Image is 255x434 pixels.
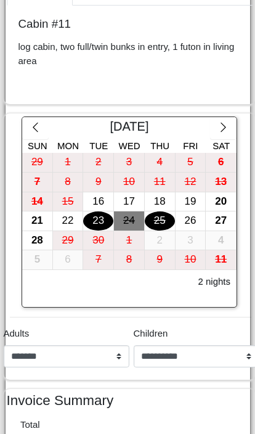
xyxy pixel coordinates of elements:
[49,117,210,139] div: [DATE]
[83,231,114,251] button: 30
[22,153,53,173] button: 29
[53,211,83,231] div: 22
[114,211,144,231] div: 24
[53,173,83,192] div: 8
[83,211,113,231] div: 23
[53,231,83,250] div: 29
[183,141,198,151] span: Fri
[145,250,176,270] button: 9
[89,141,108,151] span: Tue
[206,153,237,173] button: 6
[206,192,237,212] button: 20
[145,153,175,172] div: 4
[22,231,53,251] button: 28
[176,231,206,251] button: 3
[145,153,176,173] button: 4
[145,250,175,269] div: 9
[114,153,144,172] div: 3
[83,153,113,172] div: 2
[198,276,230,287] h6: 2 nights
[145,211,175,231] div: 25
[176,211,206,231] div: 26
[150,141,169,151] span: Thu
[206,173,237,192] button: 13
[176,250,206,270] button: 10
[53,192,84,212] button: 15
[22,250,53,270] button: 5
[206,231,237,251] button: 4
[18,17,241,31] p: Cabin #11
[114,250,145,270] button: 8
[206,231,236,250] div: 4
[145,231,176,251] button: 2
[53,153,84,173] button: 1
[114,173,144,192] div: 10
[176,153,206,172] div: 5
[57,141,79,151] span: Mon
[145,192,175,211] div: 18
[22,173,53,192] button: 7
[53,231,84,251] button: 29
[83,173,114,192] button: 9
[53,250,84,270] button: 6
[53,211,84,231] button: 22
[53,153,83,172] div: 1
[22,211,53,231] button: 21
[176,211,206,231] button: 26
[145,211,176,231] button: 25
[119,141,140,151] span: Wed
[176,231,206,250] div: 3
[212,141,230,151] span: Sat
[83,211,114,231] button: 23
[114,192,145,212] button: 17
[206,211,236,231] div: 27
[28,141,47,151] span: Sun
[22,250,52,269] div: 5
[145,231,175,250] div: 2
[206,250,236,269] div: 11
[145,173,175,192] div: 11
[83,192,114,212] button: 16
[114,153,145,173] button: 3
[134,328,168,338] span: Children
[83,250,113,269] div: 7
[114,231,144,250] div: 1
[53,192,83,211] div: 15
[83,192,113,211] div: 16
[83,231,113,250] div: 30
[206,211,237,231] button: 27
[83,250,114,270] button: 7
[22,231,52,250] div: 28
[22,153,52,172] div: 29
[11,418,248,432] div: Total
[206,192,236,211] div: 20
[114,250,144,269] div: 8
[114,192,144,211] div: 17
[206,250,237,270] button: 11
[53,173,84,192] button: 8
[145,173,176,192] button: 11
[217,121,229,133] svg: chevron right
[176,173,206,192] button: 12
[53,250,83,269] div: 6
[145,192,176,212] button: 18
[176,173,206,192] div: 12
[206,153,236,172] div: 6
[22,192,53,212] button: 14
[7,392,253,409] h4: Invoice Summary
[210,117,237,139] button: chevron right
[22,173,52,192] div: 7
[22,192,52,211] div: 14
[176,250,206,269] div: 10
[114,173,145,192] button: 10
[83,173,113,192] div: 9
[30,121,41,133] svg: chevron left
[114,211,145,231] button: 24
[176,192,206,211] div: 19
[114,231,145,251] button: 1
[4,328,30,338] span: Adults
[18,40,241,68] p: log cabin, two full/twin bunks in entry, 1 futon in living area
[22,211,52,231] div: 21
[22,117,49,139] button: chevron left
[206,173,236,192] div: 13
